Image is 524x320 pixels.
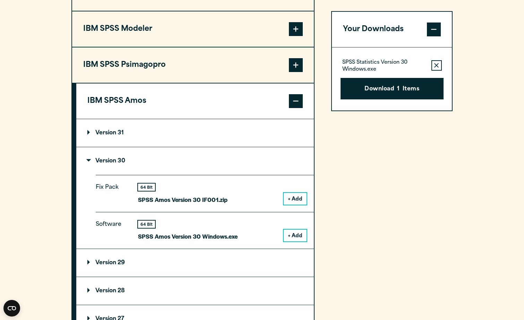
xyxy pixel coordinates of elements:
p: SPSS Statistics Version 30 Windows.exe [342,59,426,73]
button: Open CMP widget [3,300,20,317]
summary: Version 30 [76,147,314,175]
span: 1 [397,85,400,94]
p: Version 28 [87,288,125,294]
button: + Add [284,230,307,241]
p: Fix Pack [96,183,127,199]
summary: Version 28 [76,277,314,305]
p: Software [96,220,127,236]
button: IBM SPSS Amos [76,83,314,119]
button: IBM SPSS Psimagopro [72,47,314,83]
div: Your Downloads [332,47,452,110]
button: + Add [284,193,307,205]
p: SPSS Amos Version 30 IF001.zip [138,195,227,205]
button: IBM SPSS Modeler [72,11,314,47]
p: SPSS Amos Version 30 Windows.exe [138,231,238,241]
button: Download1Items [341,78,444,99]
button: Your Downloads [332,12,452,47]
summary: Version 29 [76,249,314,277]
summary: Version 31 [76,119,314,147]
p: Version 31 [87,130,124,136]
p: Version 30 [87,158,125,164]
p: Version 29 [87,260,125,266]
div: 64 Bit [138,184,155,191]
div: 64 Bit [138,221,155,228]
